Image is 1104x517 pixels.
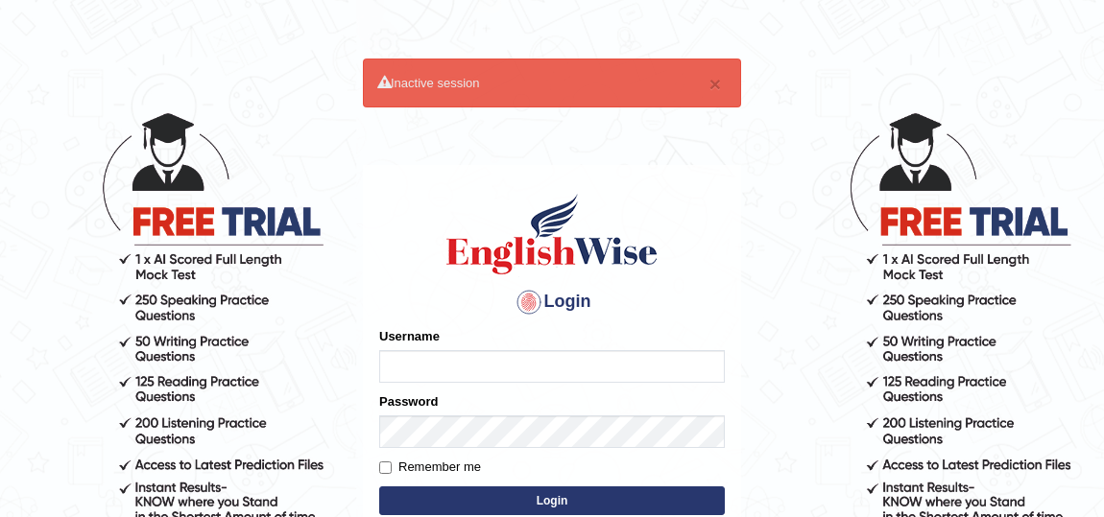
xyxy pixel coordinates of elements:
[379,327,440,345] label: Username
[379,486,725,515] button: Login
[443,191,661,277] img: Logo of English Wise sign in for intelligent practice with AI
[709,74,721,94] button: ×
[379,392,438,411] label: Password
[379,287,725,317] h4: Login
[363,59,741,107] div: Inactive session
[379,461,392,474] input: Remember me
[379,458,481,477] label: Remember me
